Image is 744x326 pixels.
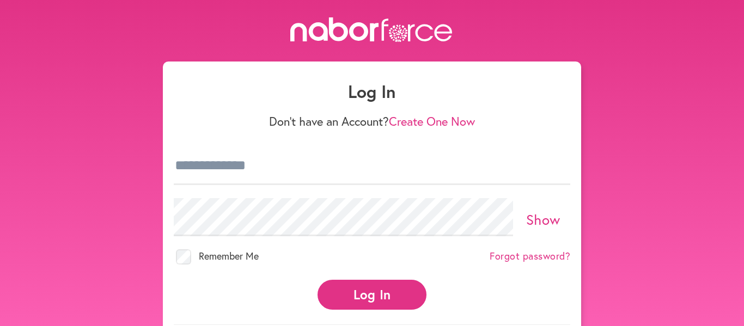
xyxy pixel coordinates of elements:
button: Log In [318,280,426,310]
a: Forgot password? [490,250,570,262]
h1: Log In [174,81,570,102]
a: Show [526,210,560,229]
span: Remember Me [199,249,259,262]
p: Don't have an Account? [174,114,570,128]
a: Create One Now [389,113,475,129]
